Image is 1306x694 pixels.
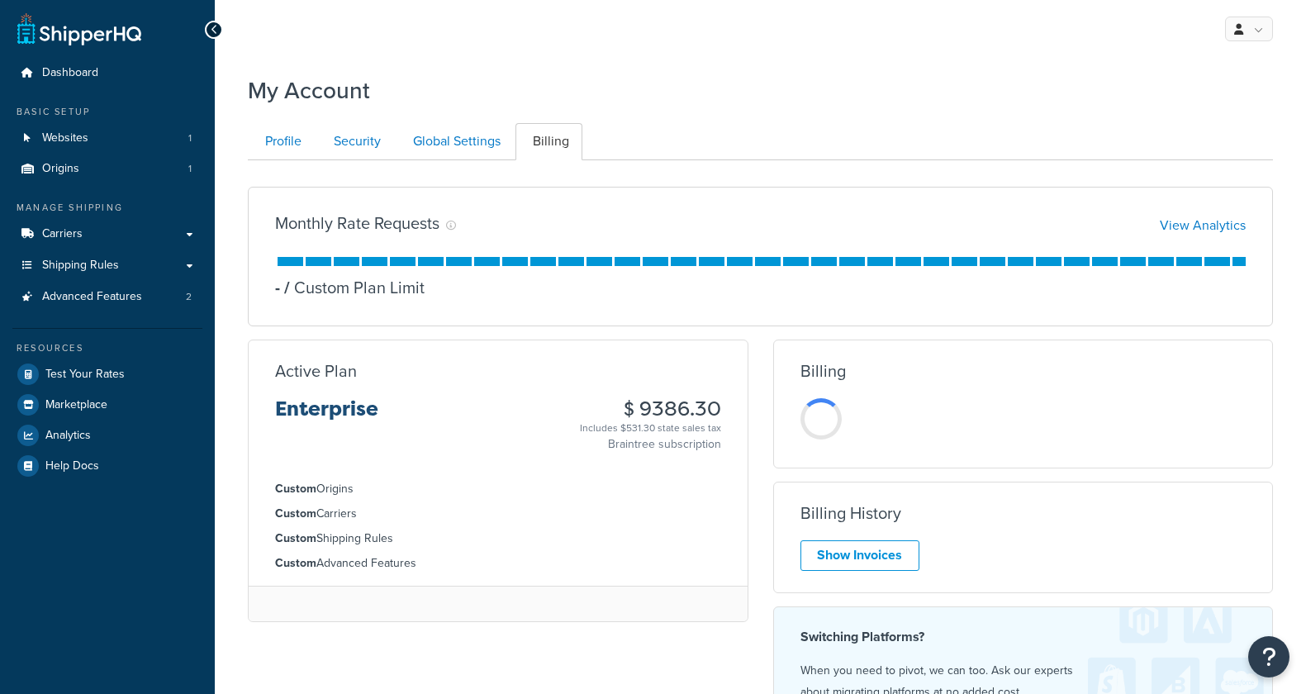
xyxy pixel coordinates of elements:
[188,131,192,145] span: 1
[12,123,202,154] a: Websites 1
[275,398,378,433] h3: Enterprise
[275,554,316,572] strong: Custom
[45,429,91,443] span: Analytics
[45,368,125,382] span: Test Your Rates
[12,58,202,88] a: Dashboard
[12,390,202,420] a: Marketplace
[284,275,290,300] span: /
[42,290,142,304] span: Advanced Features
[275,554,721,573] li: Advanced Features
[45,459,99,473] span: Help Docs
[12,359,202,389] a: Test Your Rates
[800,540,919,571] a: Show Invoices
[42,131,88,145] span: Websites
[275,362,357,380] h3: Active Plan
[800,362,846,380] h3: Billing
[12,282,202,312] a: Advanced Features 2
[248,123,315,160] a: Profile
[12,154,202,184] li: Origins
[12,154,202,184] a: Origins 1
[12,219,202,250] a: Carriers
[275,530,721,548] li: Shipping Rules
[42,66,98,80] span: Dashboard
[12,341,202,355] div: Resources
[42,227,83,241] span: Carriers
[248,74,370,107] h1: My Account
[1248,636,1289,677] button: Open Resource Center
[800,627,1247,647] h4: Switching Platforms?
[580,436,721,453] p: Braintree subscription
[275,480,316,497] strong: Custom
[12,421,202,450] a: Analytics
[12,105,202,119] div: Basic Setup
[12,451,202,481] a: Help Docs
[280,276,425,299] p: Custom Plan Limit
[316,123,394,160] a: Security
[580,420,721,436] div: Includes $531.30 state sales tax
[42,259,119,273] span: Shipping Rules
[186,290,192,304] span: 2
[17,12,141,45] a: ShipperHQ Home
[1160,216,1246,235] a: View Analytics
[12,282,202,312] li: Advanced Features
[800,504,901,522] h3: Billing History
[396,123,514,160] a: Global Settings
[12,250,202,281] a: Shipping Rules
[275,530,316,547] strong: Custom
[275,505,316,522] strong: Custom
[12,201,202,215] div: Manage Shipping
[275,214,439,232] h3: Monthly Rate Requests
[188,162,192,176] span: 1
[42,162,79,176] span: Origins
[275,480,721,498] li: Origins
[515,123,582,160] a: Billing
[275,505,721,523] li: Carriers
[580,398,721,420] h3: $ 9386.30
[12,123,202,154] li: Websites
[45,398,107,412] span: Marketplace
[275,276,280,299] p: -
